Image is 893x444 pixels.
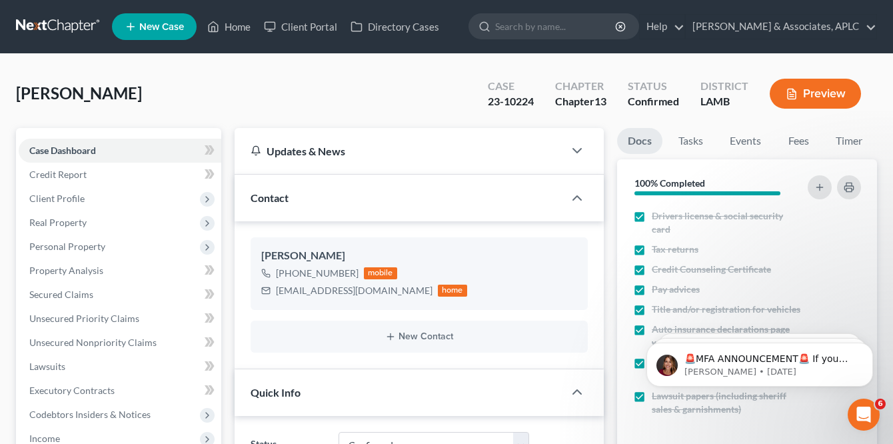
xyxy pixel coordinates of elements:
[276,284,433,297] div: [EMAIL_ADDRESS][DOMAIN_NAME]
[488,79,534,94] div: Case
[495,14,617,39] input: Search by name...
[29,145,96,156] span: Case Dashboard
[652,283,700,296] span: Pay advices
[719,128,772,154] a: Events
[19,259,221,283] a: Property Analysis
[19,163,221,187] a: Credit Report
[875,399,886,409] span: 6
[29,169,87,180] span: Credit Report
[628,94,679,109] div: Confirmed
[777,128,820,154] a: Fees
[261,331,577,342] button: New Contact
[19,307,221,331] a: Unsecured Priority Claims
[825,128,873,154] a: Timer
[364,267,397,279] div: mobile
[19,379,221,403] a: Executory Contracts
[438,285,467,297] div: home
[29,265,103,276] span: Property Analysis
[19,283,221,307] a: Secured Claims
[652,209,801,236] span: Drivers license & social security card
[276,267,359,280] div: [PHONE_NUMBER]
[594,95,606,107] span: 13
[16,83,142,103] span: [PERSON_NAME]
[634,177,705,189] strong: 100% Completed
[488,94,534,109] div: 23-10224
[29,337,157,348] span: Unsecured Nonpriority Claims
[19,355,221,379] a: Lawsuits
[251,191,289,204] span: Contact
[700,79,748,94] div: District
[139,22,184,32] span: New Case
[344,15,446,39] a: Directory Cases
[640,15,684,39] a: Help
[686,15,876,39] a: [PERSON_NAME] & Associates, APLC
[628,79,679,94] div: Status
[261,248,577,264] div: [PERSON_NAME]
[29,361,65,372] span: Lawsuits
[29,193,85,204] span: Client Profile
[617,128,662,154] a: Docs
[29,433,60,444] span: Income
[770,79,861,109] button: Preview
[668,128,714,154] a: Tasks
[29,289,93,300] span: Secured Claims
[652,243,698,256] span: Tax returns
[19,331,221,355] a: Unsecured Nonpriority Claims
[201,15,257,39] a: Home
[29,409,151,420] span: Codebtors Insiders & Notices
[652,263,771,276] span: Credit Counseling Certificate
[19,139,221,163] a: Case Dashboard
[29,217,87,228] span: Real Property
[626,315,893,408] iframe: Intercom notifications message
[29,313,139,324] span: Unsecured Priority Claims
[700,94,748,109] div: LAMB
[251,386,301,399] span: Quick Info
[251,144,548,158] div: Updates & News
[29,385,115,396] span: Executory Contracts
[848,399,880,431] iframe: Intercom live chat
[652,303,800,316] span: Title and/or registration for vehicles
[29,241,105,252] span: Personal Property
[555,79,606,94] div: Chapter
[257,15,344,39] a: Client Portal
[555,94,606,109] div: Chapter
